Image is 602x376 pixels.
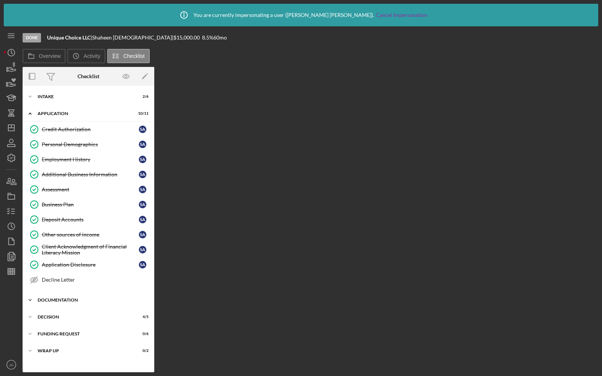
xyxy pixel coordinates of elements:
a: AssessmentSA [26,182,150,197]
label: Overview [39,53,61,59]
a: Cancel Impersonation [376,12,427,18]
div: Checklist [78,73,99,79]
div: Wrap up [38,349,130,353]
div: 60 mo [213,35,227,41]
text: JG [9,363,14,367]
div: S A [139,186,146,193]
div: Shaheen [DEMOGRAPHIC_DATA] | [92,35,173,41]
div: Application Disclosure [42,262,139,268]
div: S A [139,126,146,133]
div: Decline Letter [42,277,150,283]
div: Decision [38,315,130,319]
div: Application [38,111,130,116]
div: 4 / 5 [135,315,149,319]
div: 10 / 11 [135,111,149,116]
div: Additional Business Information [42,171,139,177]
div: Assessment [42,186,139,193]
button: Overview [23,49,65,63]
button: Activity [67,49,105,63]
label: Activity [84,53,100,59]
div: Personal Demographics [42,141,139,147]
div: S A [139,171,146,178]
div: S A [139,216,146,223]
div: S A [139,201,146,208]
b: Unique Choice LLC [47,34,91,41]
a: Business PlanSA [26,197,150,212]
div: Credit Authorization [42,126,139,132]
div: $15,000.00 [173,35,202,41]
div: Done [23,33,41,42]
a: Client Acknowledgment of Financial Literacy MissionSA [26,242,150,257]
a: Credit AuthorizationSA [26,122,150,137]
div: Client Acknowledgment of Financial Literacy Mission [42,244,139,256]
button: JG [4,357,19,372]
div: Documentation [38,298,145,302]
a: Employment HistorySA [26,152,150,167]
div: Deposit Accounts [42,217,139,223]
div: | [47,35,92,41]
a: Personal DemographicsSA [26,137,150,152]
div: Business Plan [42,202,139,208]
label: Checklist [123,53,145,59]
a: Application DisclosureSA [26,257,150,272]
div: 2 / 6 [135,94,149,99]
div: S A [139,156,146,163]
a: Decline Letter [26,272,150,287]
div: Intake [38,94,130,99]
div: Other sources of income [42,232,139,238]
button: Checklist [107,49,150,63]
div: 0 / 6 [135,332,149,336]
div: Funding Request [38,332,130,336]
a: Additional Business InformationSA [26,167,150,182]
div: Employment History [42,156,139,162]
div: You are currently impersonating a user ( [PERSON_NAME] [PERSON_NAME] ). [175,6,427,24]
div: S A [139,231,146,238]
div: S A [139,246,146,253]
div: 8.5 % [202,35,213,41]
div: S A [139,261,146,268]
a: Deposit AccountsSA [26,212,150,227]
div: S A [139,141,146,148]
div: 0 / 2 [135,349,149,353]
a: Other sources of incomeSA [26,227,150,242]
